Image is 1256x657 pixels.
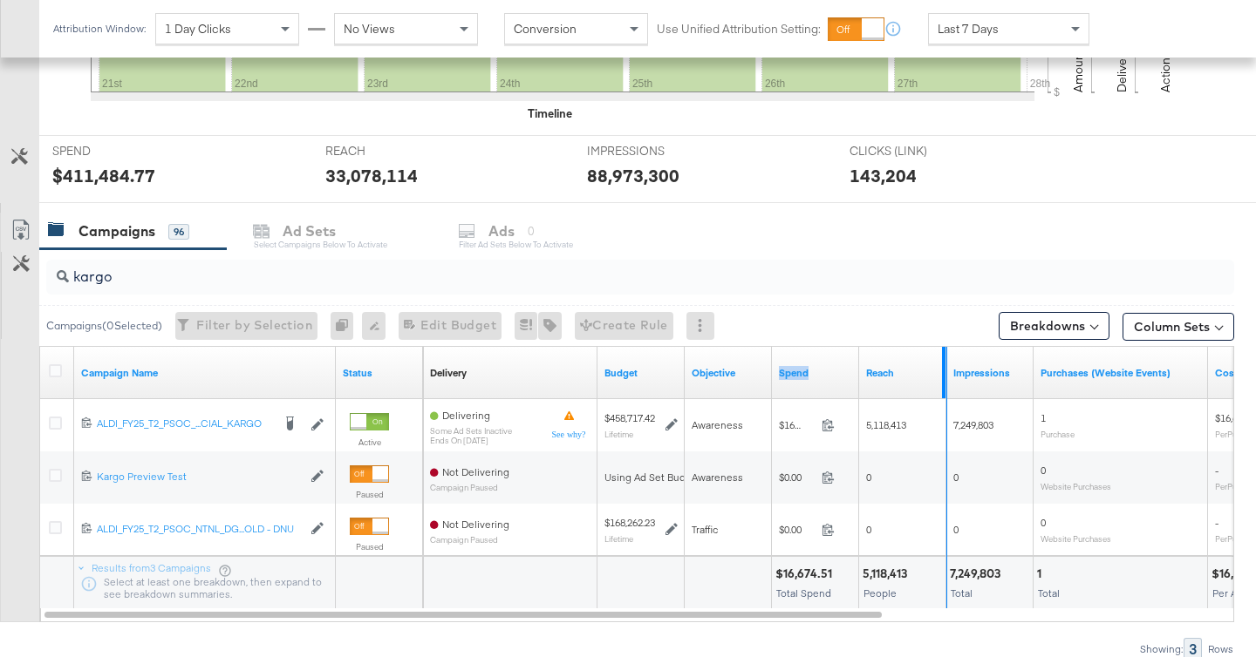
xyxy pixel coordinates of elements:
[950,566,1006,582] div: 7,249,803
[604,366,678,380] a: The maximum amount you're willing to spend on your ads, on average each day or over the lifetime ...
[692,523,718,536] span: Traffic
[430,366,467,380] a: Reflects the ability of your Ad Campaign to achieve delivery based on ad states, schedule and bud...
[850,143,980,159] span: CLICKS (LINK)
[331,312,362,340] div: 0
[776,586,831,599] span: Total Spend
[863,566,912,582] div: 5,118,413
[1037,566,1047,582] div: 1
[657,21,821,37] label: Use Unified Attribution Setting:
[514,21,577,37] span: Conversion
[46,318,162,334] div: Campaigns ( 0 Selected)
[52,163,155,188] div: $411,484.77
[168,224,189,240] div: 96
[1070,16,1086,92] text: Amount (USD)
[866,366,939,380] a: The number of people your ad was served to.
[953,523,959,536] span: 0
[604,429,633,439] sub: Lifetime
[78,221,155,241] div: Campaigns
[850,163,917,188] div: 143,204
[1041,366,1201,380] a: The number of times a purchase was made tracked by your Custom Audience pixel on your website aft...
[863,586,897,599] span: People
[951,586,973,599] span: Total
[1041,533,1111,544] sub: Website Purchases
[442,465,509,478] span: Not Delivering
[692,418,743,431] span: Awareness
[344,21,395,37] span: No Views
[430,366,467,380] div: Delivery
[430,483,509,492] sub: Campaign Paused
[779,366,852,380] a: The total amount spent to date.
[325,143,456,159] span: REACH
[1157,51,1173,92] text: Actions
[325,163,418,188] div: 33,078,114
[97,522,302,537] a: ALDI_FY25_T2_PSOC_NTNL_DG...OLD - DNU
[81,366,329,380] a: Your campaign name.
[779,523,815,536] span: $0.00
[587,163,679,188] div: 88,973,300
[604,471,701,484] div: Using Ad Set Budget
[69,253,1129,287] input: Search Campaigns by Name, ID or Objective
[165,21,231,37] span: 1 Day Clicks
[350,437,389,448] label: Active
[97,417,271,430] div: ALDI_FY25_T2_PSOC_...CIAL_KARGO
[779,418,815,431] span: $16,674.51
[97,417,271,434] a: ALDI_FY25_T2_PSOC_...CIAL_KARGO
[528,105,572,122] div: Timeline
[604,411,655,425] div: $458,717.42
[587,143,718,159] span: IMPRESSIONS
[1123,313,1234,341] button: Column Sets
[1041,481,1111,491] sub: Website Purchases
[779,471,815,484] span: $0.00
[866,418,906,431] span: 5,118,413
[97,470,302,484] a: Kargo Preview Test
[866,523,871,536] span: 0
[775,566,837,582] div: $16,674.51
[430,535,509,545] sub: Campaign Paused
[1038,586,1060,599] span: Total
[692,471,743,484] span: Awareness
[97,522,302,536] div: ALDI_FY25_T2_PSOC_NTNL_DG...OLD - DNU
[350,541,389,552] label: Paused
[343,366,416,380] a: Shows the current state of your Ad Campaign.
[350,489,389,500] label: Paused
[999,312,1109,340] button: Breakdowns
[953,418,993,431] span: 7,249,803
[430,436,512,445] sub: ends on [DATE]
[1114,48,1130,92] text: Delivery
[52,23,147,35] div: Attribution Window:
[1215,464,1218,477] span: -
[866,471,871,484] span: 0
[1041,464,1046,477] span: 0
[692,366,765,380] a: Your campaign's objective.
[97,470,302,484] div: Kargo Preview Test
[1041,516,1046,529] span: 0
[604,516,655,530] div: $168,262.23
[1215,516,1218,529] span: -
[430,426,512,436] sub: Some Ad Sets Inactive
[1139,643,1184,655] div: Showing:
[938,21,999,37] span: Last 7 Days
[604,533,633,544] sub: Lifetime
[442,409,490,422] span: Delivering
[442,518,509,531] span: Not Delivering
[1207,643,1234,655] div: Rows
[953,471,959,484] span: 0
[953,366,1027,380] a: The number of times your ad was served. On mobile apps an ad is counted as served the first time ...
[1041,429,1075,439] sub: Purchase
[52,143,183,159] span: SPEND
[1041,411,1046,424] span: 1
